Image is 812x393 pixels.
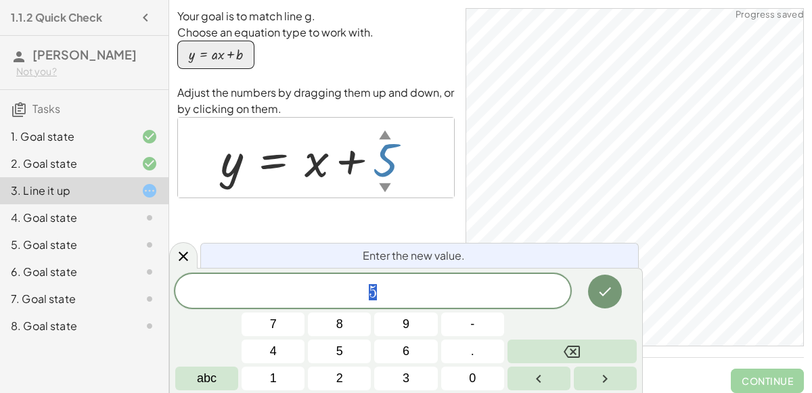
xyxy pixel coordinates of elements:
[308,313,371,336] button: 8
[141,237,158,253] i: Task not started.
[441,313,504,336] button: Negative
[470,315,474,333] span: -
[466,8,804,346] div: GeoGebra Classic
[11,129,120,145] div: 1. Goal state
[363,248,465,264] span: Enter the new value.
[308,367,371,390] button: 2
[16,65,158,78] div: Not you?
[141,183,158,199] i: Task started.
[403,369,409,388] span: 3
[379,179,390,195] div: ▼
[11,291,120,307] div: 7. Goal state
[379,126,390,143] div: ▲
[242,313,304,336] button: 7
[141,291,158,307] i: Task not started.
[270,315,277,333] span: 7
[466,9,803,346] canvas: Graphics View 1
[403,315,409,333] span: 9
[308,340,371,363] button: 5
[574,367,637,390] button: Right arrow
[11,210,120,226] div: 4. Goal state
[374,340,437,363] button: 6
[270,369,277,388] span: 1
[32,47,137,62] span: [PERSON_NAME]
[469,369,476,388] span: 0
[242,340,304,363] button: 4
[336,315,343,333] span: 8
[403,342,409,361] span: 6
[11,264,120,280] div: 6. Goal state
[336,369,343,388] span: 2
[374,367,437,390] button: 3
[141,156,158,172] i: Task finished and correct.
[441,340,504,363] button: .
[11,9,102,26] h4: 1.1.2 Quick Check
[197,369,217,388] span: abc
[242,367,304,390] button: 1
[588,275,622,308] button: Done
[374,313,437,336] button: 9
[11,183,120,199] div: 3. Line it up
[177,24,455,41] p: Choose an equation type to work with.
[141,264,158,280] i: Task not started.
[441,367,504,390] button: 0
[369,284,377,300] span: 5
[141,210,158,226] i: Task not started.
[177,85,455,117] p: Adjust the numbers by dragging them up and down, or by clicking on them.
[177,8,455,24] p: Your goal is to match line g.
[471,342,474,361] span: .
[507,367,570,390] button: Left arrow
[32,101,60,116] span: Tasks
[507,340,637,363] button: Backspace
[270,342,277,361] span: 4
[175,367,238,390] button: Alphabet
[11,318,120,334] div: 8. Goal state
[11,237,120,253] div: 5. Goal state
[336,342,343,361] span: 5
[11,156,120,172] div: 2. Goal state
[736,8,804,22] span: Progress saved
[141,129,158,145] i: Task finished and correct.
[141,318,158,334] i: Task not started.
